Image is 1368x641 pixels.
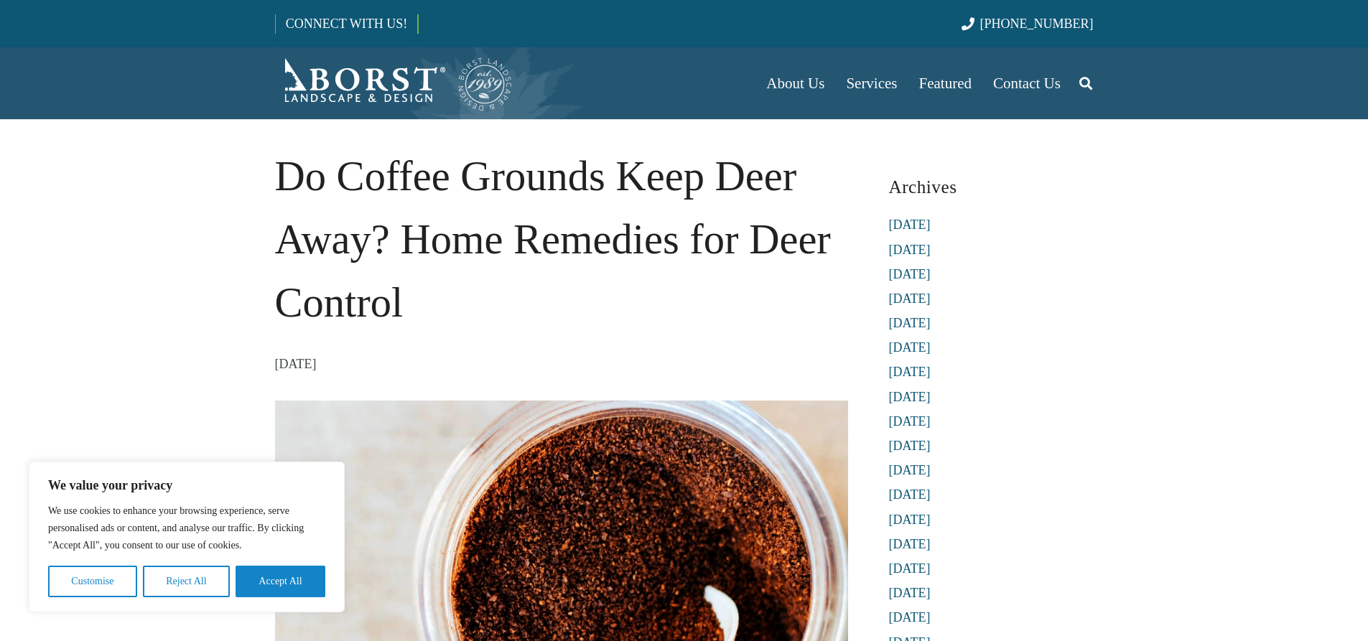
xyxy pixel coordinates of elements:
[143,566,230,597] button: Reject All
[889,537,931,551] a: [DATE]
[982,47,1071,119] a: Contact Us
[889,561,931,576] a: [DATE]
[889,243,931,257] a: [DATE]
[889,463,931,477] a: [DATE]
[29,462,345,612] div: We value your privacy
[889,439,931,453] a: [DATE]
[755,47,835,119] a: About Us
[276,6,417,41] a: CONNECT WITH US!
[48,502,325,554] p: We use cookies to enhance your browsing experience, serve personalised ads or content, and analys...
[980,17,1094,31] span: [PHONE_NUMBER]
[889,610,931,624] a: [DATE]
[962,17,1093,31] a: [PHONE_NUMBER]
[275,353,317,375] time: 4 February 2022 at 22:57:24 America/New_York
[889,291,931,306] a: [DATE]
[889,414,931,429] a: [DATE]
[908,47,982,119] a: Featured
[835,47,908,119] a: Services
[889,267,931,281] a: [DATE]
[889,171,1094,203] h3: Archives
[993,75,1061,92] span: Contact Us
[275,55,513,112] a: Borst-Logo
[889,390,931,404] a: [DATE]
[919,75,972,92] span: Featured
[766,75,824,92] span: About Us
[889,586,931,600] a: [DATE]
[889,217,931,232] a: [DATE]
[48,477,325,494] p: We value your privacy
[1071,65,1100,101] a: Search
[889,513,931,527] a: [DATE]
[889,365,931,379] a: [DATE]
[275,145,848,334] h1: Do Coffee Grounds Keep Deer Away? Home Remedies for Deer Control
[48,566,137,597] button: Customise
[889,340,931,355] a: [DATE]
[846,75,897,92] span: Services
[236,566,325,597] button: Accept All
[889,316,931,330] a: [DATE]
[889,487,931,502] a: [DATE]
